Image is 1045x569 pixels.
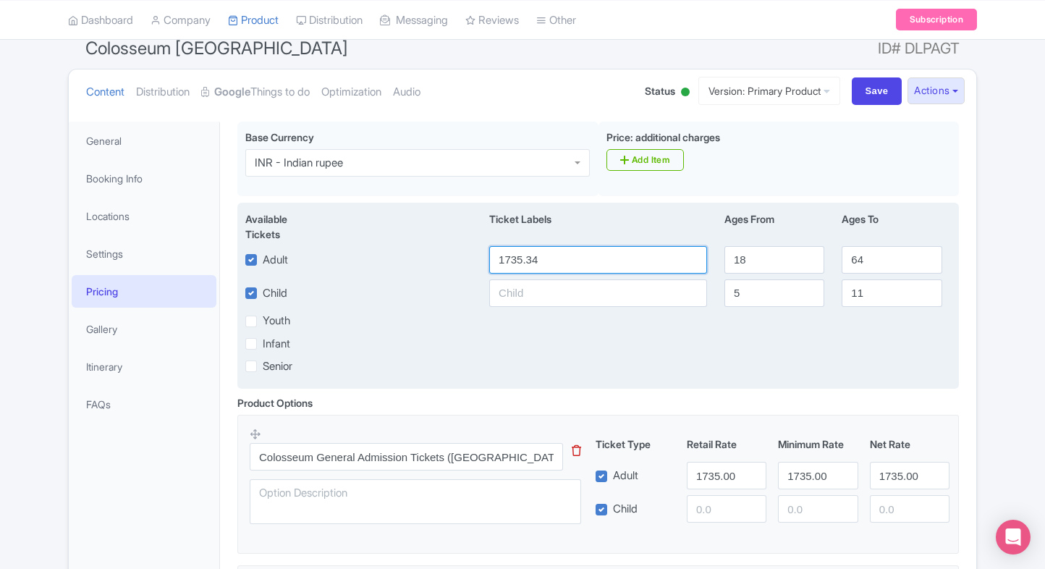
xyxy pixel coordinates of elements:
[489,279,707,307] input: Child
[245,131,314,143] span: Base Currency
[72,125,216,157] a: General
[263,252,288,269] label: Adult
[907,77,965,104] button: Actions
[263,336,290,353] label: Infant
[896,9,977,30] a: Subscription
[590,437,681,452] div: Ticket Type
[481,211,716,242] div: Ticket Labels
[72,237,216,270] a: Settings
[201,69,310,115] a: GoogleThings to do
[263,285,287,302] label: Child
[645,83,675,98] span: Status
[72,200,216,232] a: Locations
[687,495,766,523] input: 0.0
[698,77,840,105] a: Version: Primary Product
[772,437,863,452] div: Minimum Rate
[393,69,420,115] a: Audio
[214,84,250,101] strong: Google
[878,34,960,63] span: ID# DLPAGT
[716,211,833,242] div: Ages From
[136,69,190,115] a: Distribution
[678,82,693,104] div: Active
[778,495,858,523] input: 0.0
[613,468,638,484] label: Adult
[613,501,638,518] label: Child
[263,313,290,329] label: Youth
[237,395,313,410] div: Product Options
[852,77,902,105] input: Save
[72,388,216,421] a: FAQs
[870,495,949,523] input: 0.0
[72,162,216,195] a: Booking Info
[996,520,1031,555] div: Open Intercom Messenger
[85,38,348,59] span: Colosseum [GEOGRAPHIC_DATA]
[687,462,766,489] input: 0.0
[321,69,381,115] a: Optimization
[245,211,323,242] div: Available Tickets
[72,313,216,345] a: Gallery
[870,462,949,489] input: 0.0
[833,211,950,242] div: Ages To
[778,462,858,489] input: 0.0
[72,350,216,383] a: Itinerary
[489,246,707,274] input: Adult
[606,149,684,171] a: Add Item
[681,437,772,452] div: Retail Rate
[255,156,343,169] div: INR - Indian rupee
[606,130,720,145] label: Price: additional charges
[72,275,216,308] a: Pricing
[864,437,955,452] div: Net Rate
[86,69,124,115] a: Content
[263,358,292,375] label: Senior
[250,443,563,471] input: Option Name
